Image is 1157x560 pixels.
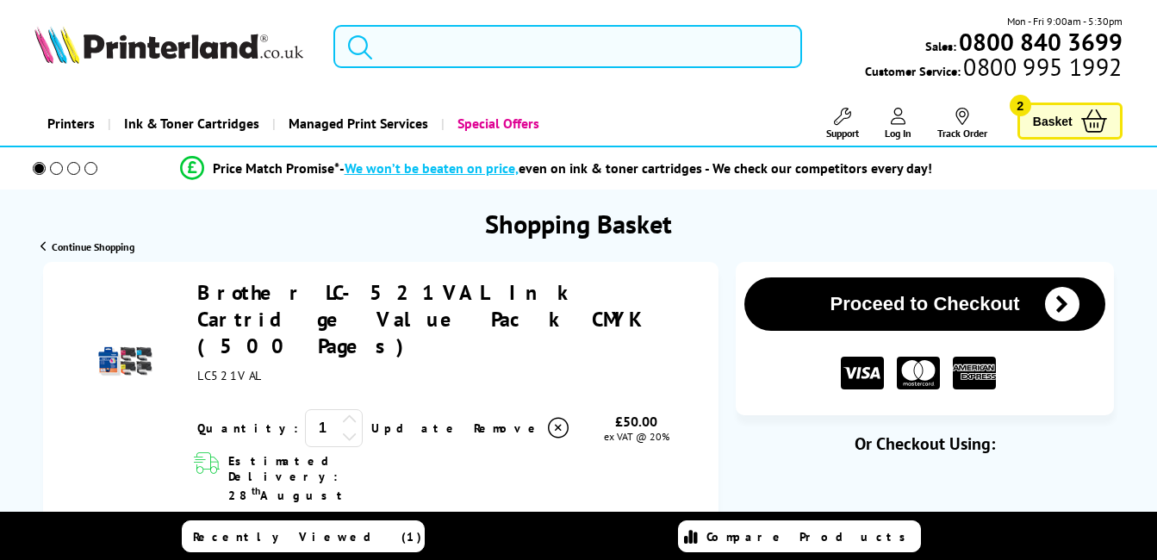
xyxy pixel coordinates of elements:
span: Compare Products [706,529,915,544]
a: Basket 2 [1017,103,1123,140]
div: - even on ink & toner cartridges - We check our competitors every day! [339,159,932,177]
a: Support [826,108,859,140]
a: Printers [34,102,108,146]
a: Printerland Logo [34,26,312,67]
a: Compare Products [678,520,921,552]
a: Brother LC-521VAL Ink Cartridge Value Pack CMYK (500 Pages) [197,279,644,359]
span: ex VAT @ 20% [604,430,669,443]
span: Customer Service: [865,59,1122,79]
a: Managed Print Services [272,102,441,146]
span: Recently Viewed (1) [193,529,422,544]
span: 0800 995 1992 [961,59,1122,75]
h1: Shopping Basket [485,207,672,240]
span: Quantity: [197,420,298,436]
a: Continue Shopping [40,240,134,253]
img: MASTER CARD [897,357,940,390]
a: Delete item from your basket [474,415,571,441]
a: Ink & Toner Cartridges [108,102,272,146]
span: Log In [885,127,911,140]
iframe: PayPal [753,482,1098,521]
span: Mon - Fri 9:00am - 5:30pm [1007,13,1123,29]
span: Basket [1033,109,1073,133]
img: American Express [953,357,996,390]
button: Proceed to Checkout [744,277,1104,331]
a: 0800 840 3699 [956,34,1123,50]
div: Or Checkout Using: [736,432,1113,455]
span: Ink & Toner Cartridges [124,102,259,146]
span: Remove [474,420,542,436]
li: modal_Promise [9,153,1103,184]
span: Sales: [925,38,956,54]
span: Support [826,127,859,140]
span: LC521VAL [197,368,263,383]
a: Special Offers [441,102,552,146]
b: 0800 840 3699 [959,26,1123,58]
a: Recently Viewed (1) [182,520,425,552]
span: 2 [1010,95,1031,116]
span: Estimated Delivery: 28 August [228,453,395,503]
img: Printerland Logo [34,26,303,64]
a: Log In [885,108,911,140]
sup: th [252,484,260,497]
span: Continue Shopping [52,240,134,253]
span: We won’t be beaten on price, [345,159,519,177]
span: Price Match Promise* [213,159,339,177]
a: Update [371,420,460,436]
img: Brother LC-521VAL Ink Cartridge Value Pack CMYK (500 Pages) [95,331,155,391]
img: VISA [841,357,884,390]
div: £50.00 [571,413,701,430]
a: Track Order [937,108,987,140]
